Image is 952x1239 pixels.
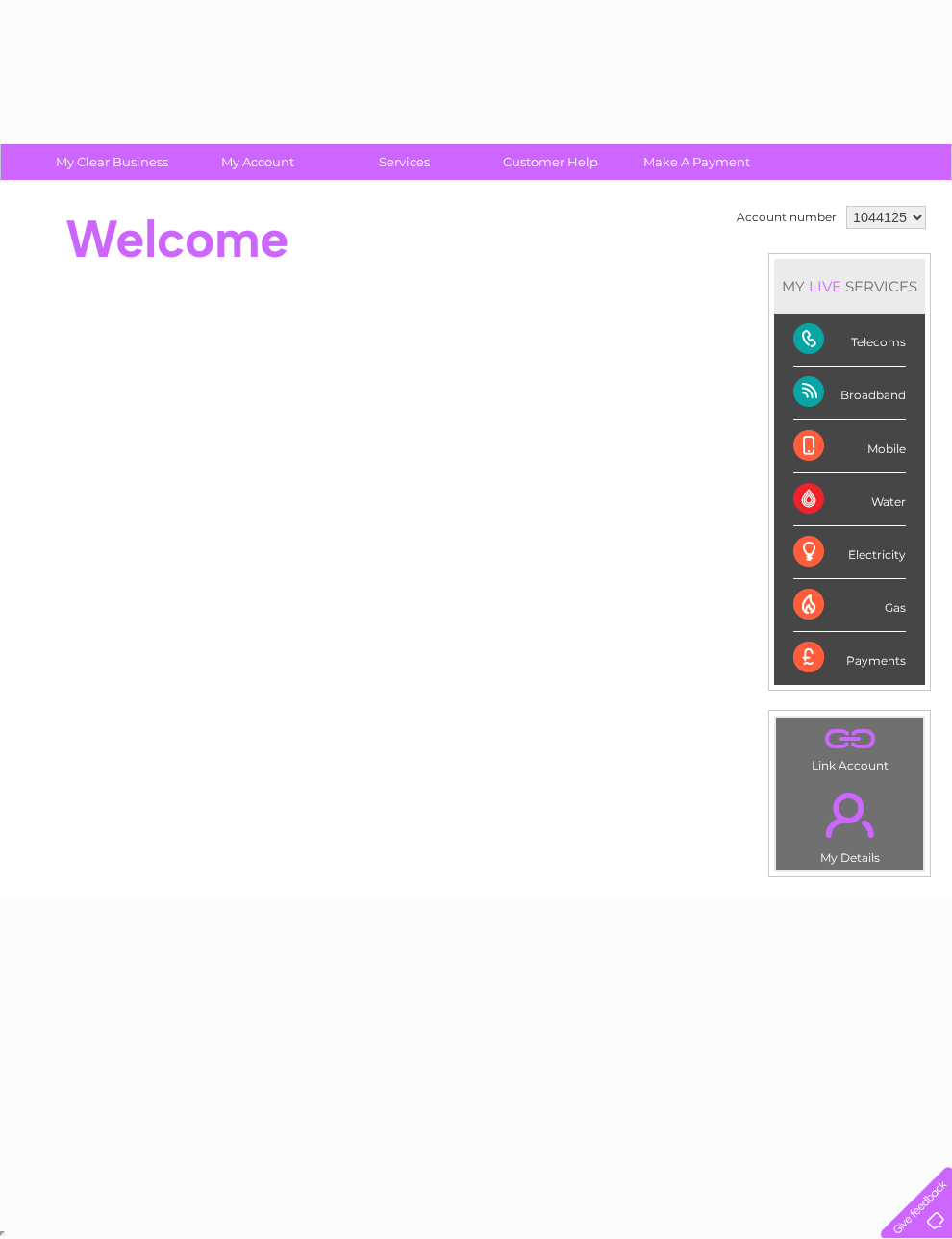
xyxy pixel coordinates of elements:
div: LIVE [805,277,845,295]
div: MY SERVICES [774,259,925,314]
div: Payments [793,632,906,684]
div: Gas [793,579,906,632]
a: Services [325,144,484,180]
div: Broadband [793,367,906,419]
td: My Details [775,776,924,871]
a: Customer Help [471,144,630,180]
div: Telecoms [793,314,906,367]
a: My Account [179,144,338,180]
a: . [781,722,918,756]
div: Mobile [793,420,906,473]
td: Account number [732,201,841,234]
div: Electricity [793,526,906,579]
a: My Clear Business [33,144,191,180]
div: Water [793,473,906,526]
a: . [781,781,918,848]
td: Link Account [775,717,924,777]
a: Make A Payment [617,144,776,180]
